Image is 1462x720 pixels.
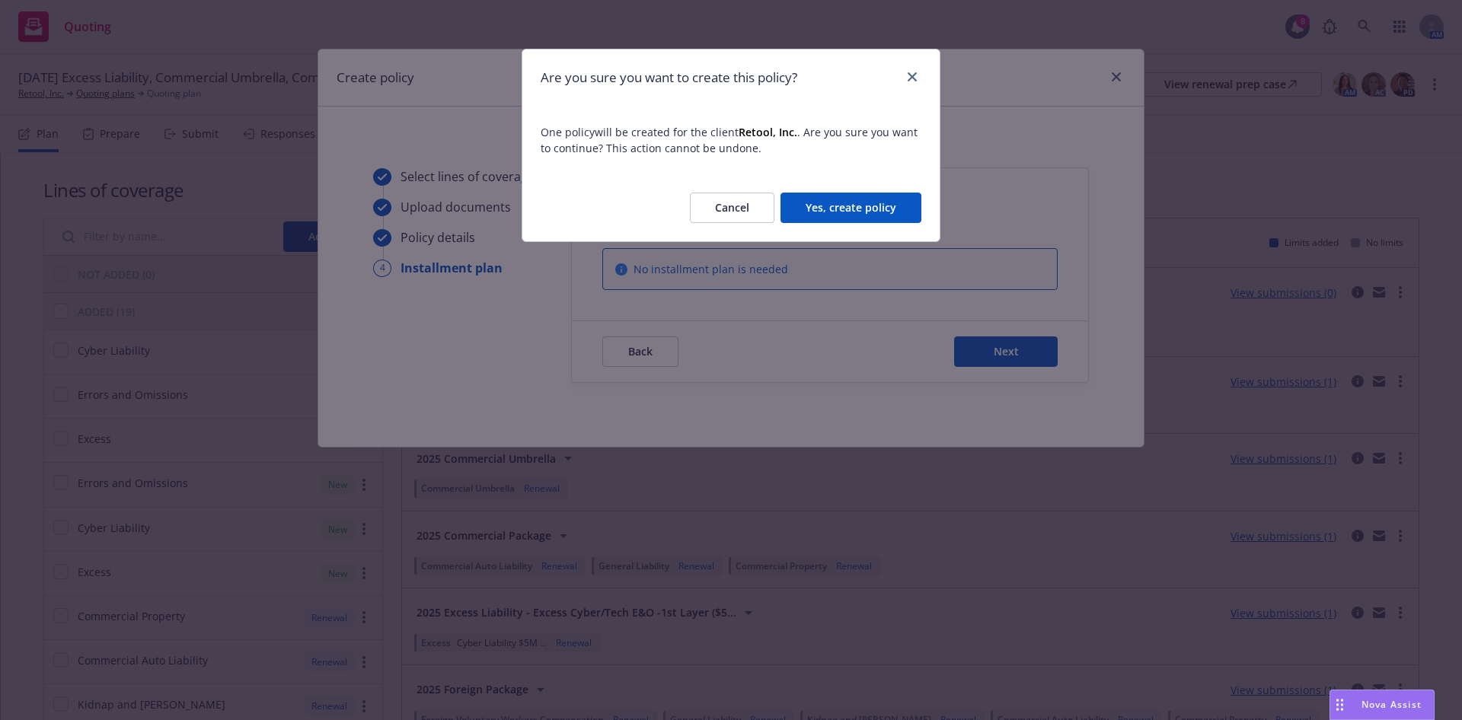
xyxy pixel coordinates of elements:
[690,193,774,223] button: Cancel
[1330,690,1349,719] div: Drag to move
[1361,698,1422,711] span: Nova Assist
[780,193,921,223] button: Yes, create policy
[739,125,797,139] strong: Retool, Inc.
[541,124,921,156] span: One policy will be created for the client . Are you sure you want to continue? This action cannot...
[903,68,921,86] a: close
[541,68,797,88] h1: Are you sure you want to create this policy?
[1330,690,1435,720] button: Nova Assist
